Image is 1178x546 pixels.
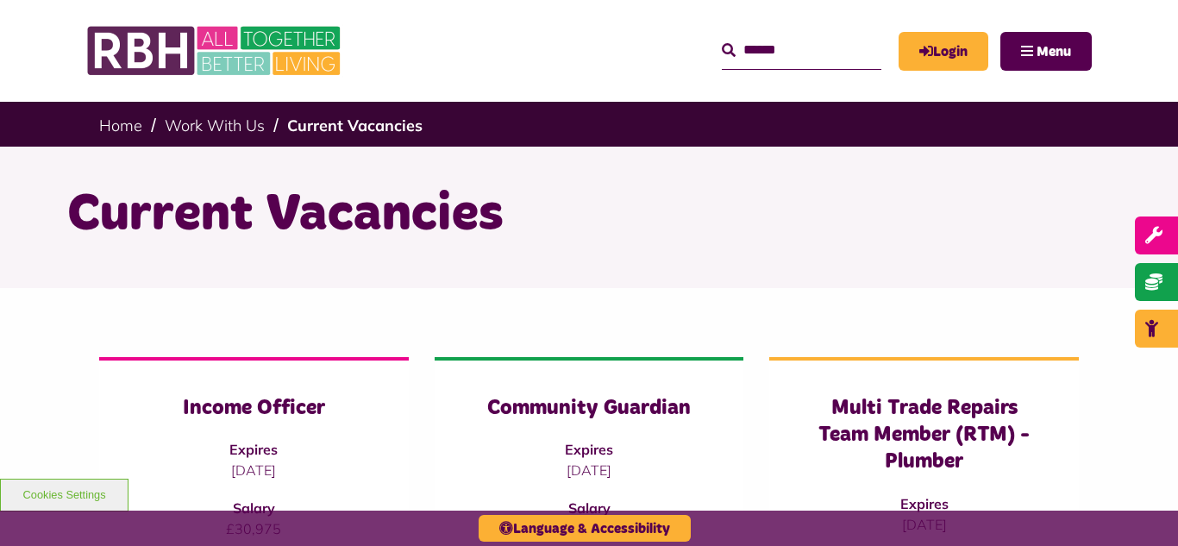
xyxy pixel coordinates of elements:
a: MyRBH [899,32,988,71]
img: RBH [86,17,345,85]
button: Language & Accessibility [479,515,691,542]
strong: Salary [233,499,275,517]
h1: Current Vacancies [67,181,1111,248]
p: [DATE] [469,460,710,480]
h3: Multi Trade Repairs Team Member (RTM) - Plumber [804,395,1044,476]
strong: Expires [900,495,949,512]
p: [DATE] [134,460,374,480]
a: Work With Us [165,116,265,135]
button: Navigation [1000,32,1092,71]
a: Current Vacancies [287,116,423,135]
h3: Income Officer [134,395,374,422]
iframe: Netcall Web Assistant for live chat [1100,468,1178,546]
span: Menu [1037,45,1071,59]
strong: Expires [229,441,278,458]
a: Home [99,116,142,135]
strong: Expires [565,441,613,458]
h3: Community Guardian [469,395,710,422]
strong: Salary [568,499,611,517]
